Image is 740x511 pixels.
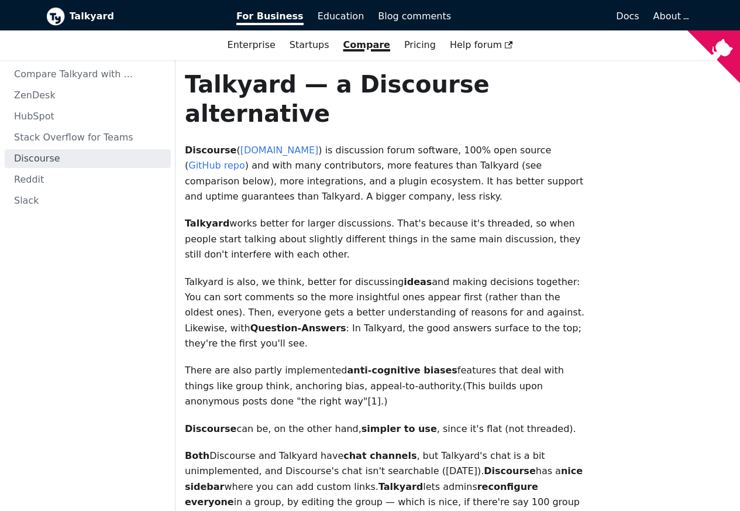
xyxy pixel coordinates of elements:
strong: anti-cognitive biases [347,365,457,376]
a: HubSpot [5,107,171,126]
strong: Discourse [484,465,535,476]
p: works better for larger discussions. That's because it's threaded, so when people start talking a... [185,216,590,262]
a: Startups [283,35,336,55]
strong: Discourse [185,423,236,434]
a: Talkyard logoTalkyard [46,7,221,26]
a: Help forum [443,35,520,55]
b: Talkyard [70,9,221,24]
a: For Business [229,6,311,26]
strong: ideas [404,276,432,287]
a: About [653,11,687,22]
p: There are also partly implemented features that deal with things like group think, anchoring bias... [185,363,590,409]
strong: Talkyard [185,218,229,229]
strong: simpler to use [362,423,437,434]
a: ZenDesk [5,86,171,105]
a: GitHub repo [188,160,245,171]
a: Reddit [5,170,171,189]
h1: Talkyard — a Discourse alternative [185,70,590,128]
img: Talkyard logo [46,7,65,26]
strong: reconfigure everyone [185,481,538,507]
strong: chat channels [343,450,417,461]
a: Education [311,6,371,26]
strong: Talkyard [378,481,423,492]
strong: Both [185,450,209,461]
span: Help forum [450,39,513,50]
span: Blog comments [378,11,451,22]
strong: nice sidebar [185,465,583,492]
a: Stack Overflow for Teams [5,128,171,147]
p: ( ) is discussion forum software, 100% open source ( ) and with many contributors, more features ... [185,143,590,205]
span: Docs [616,11,639,22]
p: Talkyard is also, we think, better for discussing and making decisions together: You can sort com... [185,275,590,352]
a: Enterprise [221,35,283,55]
strong: Question-Answers [250,323,346,334]
a: Discourse [5,149,171,168]
a: Slack [5,191,171,210]
a: Compare Talkyard with ... [5,65,171,84]
p: can be, on the other hand, , since it's flat (not threaded). [185,421,590,437]
span: Education [318,11,364,22]
strong: Discourse [185,145,236,156]
span: For Business [236,11,304,25]
a: Docs [458,6,646,26]
a: [DOMAIN_NAME] [240,145,319,156]
a: Compare [343,39,390,50]
a: Blog comments [371,6,458,26]
a: Pricing [397,35,443,55]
